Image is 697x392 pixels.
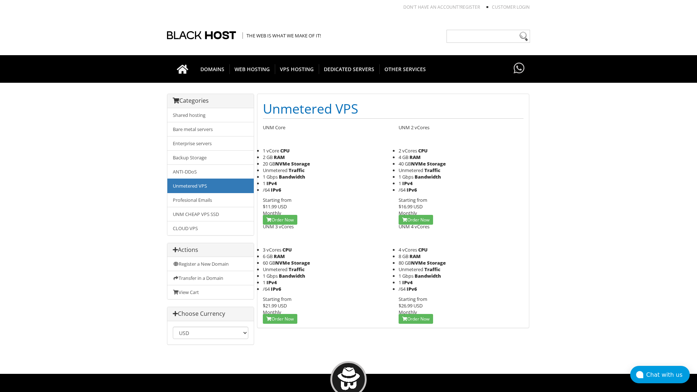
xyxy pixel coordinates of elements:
[399,124,429,131] span: UNM 2 vCores
[399,167,423,173] span: Unmetered
[418,147,428,154] b: CPU
[399,203,423,210] span: $16.99 USD
[399,286,405,292] span: /64
[399,260,426,266] span: 80 GB
[274,154,285,160] b: RAM
[173,98,248,104] h3: Categories
[399,246,417,253] span: 4 vCores
[167,136,254,151] a: Enterprise servers
[173,311,248,317] h3: Choose Currency
[167,285,254,299] a: View Cart
[411,260,426,266] b: NVMe
[279,273,305,279] b: Bandwidth
[167,207,254,221] a: UNM CHEAP VPS SSD
[424,167,440,173] b: Traffic
[427,260,446,266] b: Storage
[242,32,321,39] span: The Web is what we make of it!
[399,279,401,286] span: 1
[291,160,310,167] b: Storage
[263,302,287,309] span: $21.99 USD
[229,55,275,83] a: WEB HOSTING
[173,247,248,253] h3: Actions
[447,30,530,43] input: Need help?
[280,147,290,154] b: CPU
[402,180,413,187] b: IPv4
[399,314,433,324] a: Order Now
[399,173,413,180] span: 1 Gbps
[399,154,408,160] span: 4 GB
[167,150,254,165] a: Backup Storage
[263,180,265,187] span: 1
[263,173,278,180] span: 1 Gbps
[399,302,423,309] span: $26.99 USD
[379,55,431,83] a: OTHER SERVICES
[274,253,285,260] b: RAM
[399,147,417,154] span: 2 vCores
[415,273,441,279] b: Bandwidth
[266,279,277,286] b: IPv4
[263,279,265,286] span: 1
[195,55,230,83] a: DOMAINS
[263,215,297,225] a: Order Now
[424,266,440,273] b: Traffic
[263,147,279,154] span: 1 vCore
[263,266,288,273] span: Unmetered
[263,260,290,266] span: 60 GB
[282,246,292,253] b: CPU
[275,55,319,83] a: VPS HOSTING
[275,64,319,74] span: VPS HOSTING
[630,366,690,383] button: Chat with us
[195,64,230,74] span: DOMAINS
[289,167,305,173] b: Traffic
[263,203,287,210] span: $11.99 USD
[399,266,423,273] span: Unmetered
[291,260,310,266] b: Storage
[409,253,421,260] b: RAM
[263,160,290,167] span: 20 GB
[392,4,480,10] li: Don't have an account?
[167,271,254,285] a: Transfer in a Domain
[399,296,523,315] div: Starting from Monthly
[167,179,254,193] a: Unmetered VPS
[418,246,428,253] b: CPU
[399,197,523,216] div: Starting from Monthly
[263,286,270,292] span: /64
[460,4,480,10] a: REGISTER
[263,167,288,173] span: Unmetered
[263,253,273,260] span: 6 GB
[399,215,433,225] a: Order Now
[512,55,526,82] a: Have questions?
[271,286,281,292] b: IPv6
[492,4,530,10] a: Customer Login
[229,64,275,74] span: WEB HOSTING
[170,55,196,83] a: Go to homepage
[411,160,426,167] b: NVMe
[263,273,278,279] span: 1 Gbps
[399,273,413,279] span: 1 Gbps
[415,173,441,180] b: Bandwidth
[263,197,388,216] div: Starting from Monthly
[263,187,270,193] span: /64
[279,173,305,180] b: Bandwidth
[427,160,446,167] b: Storage
[399,223,429,230] span: UNM 4 vCores
[263,246,281,253] span: 3 vCores
[167,122,254,136] a: Bare metal servers
[266,180,277,187] b: IPv4
[319,64,380,74] span: DEDICATED SERVERS
[399,187,405,193] span: /64
[402,279,413,286] b: IPv4
[319,55,380,83] a: DEDICATED SERVERS
[263,99,523,119] h1: Unmetered VPS
[263,223,294,230] span: UNM 3 vCores
[271,187,281,193] b: IPv6
[379,64,431,74] span: OTHER SERVICES
[407,187,417,193] b: IPv6
[399,160,426,167] span: 40 GB
[263,296,388,315] div: Starting from Monthly
[263,154,273,160] span: 2 GB
[399,180,401,187] span: 1
[167,257,254,271] a: Register a New Domain
[275,160,290,167] b: NVMe
[263,314,297,324] a: Order Now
